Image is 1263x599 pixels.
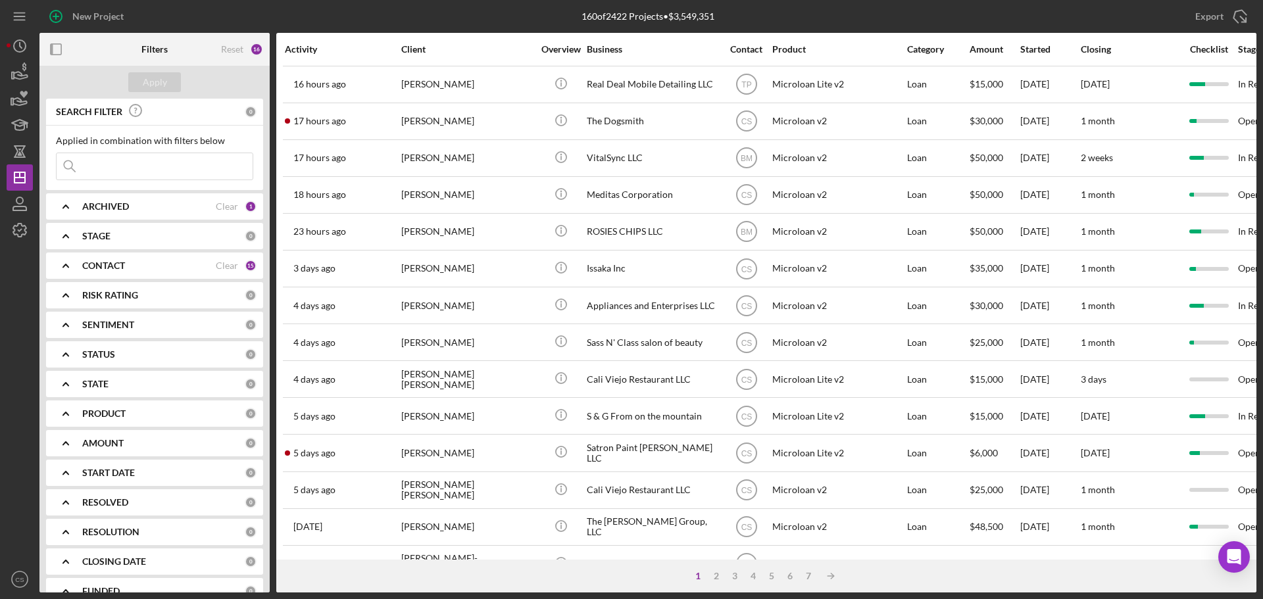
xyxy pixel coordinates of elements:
div: 160 of 2422 Projects • $3,549,351 [582,11,714,22]
div: Activity [285,44,400,55]
div: Clear [216,260,238,271]
div: Microloan v2 [772,104,904,139]
div: [DATE] [1020,325,1079,360]
time: 2025-08-20 21:53 [293,521,322,532]
div: $30,000 [970,288,1019,323]
div: Issaka Inc [587,251,718,286]
div: Reset [221,44,243,55]
div: [PERSON_NAME] [401,288,533,323]
text: CS [741,412,752,421]
b: Filters [141,44,168,55]
text: CS [741,560,752,569]
div: [PERSON_NAME] [401,251,533,286]
div: [DATE] [1020,251,1079,286]
div: 0 [245,408,257,419]
time: 2025-08-25 22:51 [293,153,346,163]
div: Overview [536,44,585,55]
div: $15,000 [970,398,1019,433]
time: 2025-08-22 17:10 [293,374,335,385]
div: Loan [907,67,968,102]
div: $15,000 [970,67,1019,102]
div: [PERSON_NAME] [401,141,533,176]
text: CS [741,191,752,200]
div: Applied in combination with filters below [56,135,253,146]
div: [PERSON_NAME] [401,510,533,544]
div: The Dogsmith [587,104,718,139]
b: STAGE [82,231,111,241]
div: Checklist [1181,44,1237,55]
div: Real Deal Mobile Detailing LLC [587,67,718,102]
time: [DATE] [1081,410,1110,421]
div: [PERSON_NAME] [401,398,533,433]
text: CS [741,375,752,384]
div: Amount [970,44,1019,55]
text: CS [741,338,752,347]
div: Loan [907,362,968,396]
b: PRODUCT [82,408,126,419]
div: 0 [245,556,257,567]
div: Microloan v2 [772,141,904,176]
div: 0 [245,319,257,331]
div: Cali Viejo Restaurant LLC [587,362,718,396]
div: The [PERSON_NAME] Group, LLC [587,510,718,544]
button: CS [7,566,33,592]
div: Loan [907,398,968,433]
button: Export [1182,3,1256,30]
b: RESOLUTION [82,527,139,537]
div: Loan [907,251,968,286]
div: 4 [744,571,762,581]
div: $48,500 [970,510,1019,544]
div: [DATE] [1020,288,1079,323]
text: BM [741,154,753,163]
div: [PERSON_NAME] [401,67,533,102]
div: 0 [245,230,257,242]
div: [DATE] [1020,141,1079,176]
b: SENTIMENT [82,320,134,330]
div: 15 [245,260,257,272]
div: 0 [245,106,257,118]
time: 2025-08-21 14:22 [293,448,335,458]
div: [PERSON_NAME] [401,178,533,212]
div: 5 [762,571,781,581]
time: 2025-08-22 21:32 [293,300,335,311]
div: Loan [907,141,968,176]
button: Apply [128,72,181,92]
div: 0 [245,378,257,390]
div: 0 [245,348,257,360]
div: Loan [907,214,968,249]
b: CLOSING DATE [82,556,146,567]
div: Loan [907,178,968,212]
time: 1 month [1081,226,1115,237]
div: Client [401,44,533,55]
div: New Project [72,3,124,30]
time: 1 month [1081,189,1115,200]
div: Microloan v2 [772,546,904,581]
div: Microloan v2 [772,288,904,323]
div: [PERSON_NAME] [PERSON_NAME] [401,473,533,508]
div: Loan [907,288,968,323]
div: $35,000 [970,251,1019,286]
b: SEARCH FILTER [56,107,122,117]
time: 2025-08-25 17:41 [293,226,346,237]
div: 0 [245,526,257,538]
div: Satron Paint [PERSON_NAME] LLC [587,435,718,470]
div: 16 [250,43,263,56]
div: [DATE] [1020,435,1079,470]
div: 0 [245,496,257,508]
div: Microloan v2 [772,510,904,544]
div: Product [772,44,904,55]
div: $50,000 [970,141,1019,176]
div: Meditas Corporation [587,178,718,212]
div: 0 [245,289,257,301]
div: Hair Emporium Plus [587,546,718,581]
text: TP [741,80,751,89]
div: VitalSync LLC [587,141,718,176]
time: 1 month [1081,484,1115,495]
div: Microloan v2 [772,178,904,212]
time: 2025-08-25 23:48 [293,116,346,126]
text: CS [741,117,752,126]
div: 2 [707,571,726,581]
div: 3 [726,571,744,581]
time: 1 month [1081,115,1115,126]
div: Loan [907,473,968,508]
